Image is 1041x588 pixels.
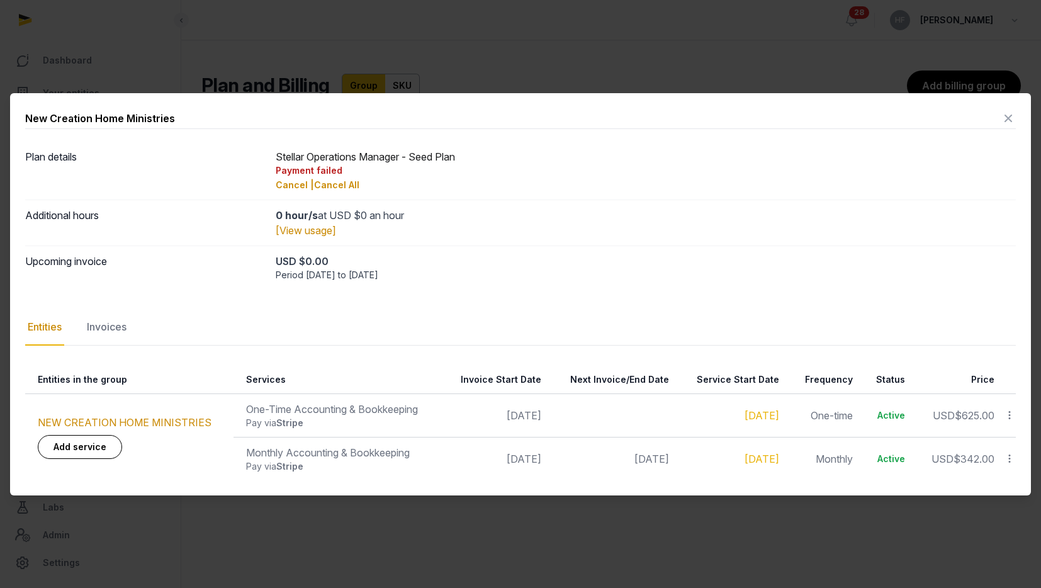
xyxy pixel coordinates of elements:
td: [DATE] [441,393,549,437]
a: Add service [38,435,122,459]
div: Active [873,453,906,465]
dt: Plan details [25,149,266,192]
div: Active [873,409,906,422]
th: Entities in the group [25,366,234,394]
span: Cancel All [314,179,359,190]
th: Frequency [787,366,860,394]
dt: Upcoming invoice [25,254,266,281]
span: USD [933,409,955,422]
div: Pay via [246,460,432,473]
span: $625.00 [955,409,994,422]
td: [DATE] [441,437,549,480]
a: NEW CREATION HOME MINISTRIES [38,416,211,429]
div: New Creation Home Ministries [25,111,175,126]
span: [DATE] [634,453,669,465]
span: $342.00 [954,453,994,465]
td: Monthly [787,437,860,480]
a: [View usage] [276,224,336,237]
a: [DATE] [745,409,779,422]
div: Entities [25,309,64,346]
div: Period [DATE] to [DATE] [276,269,1016,281]
th: Invoice Start Date [441,366,549,394]
div: One-Time Accounting & Bookkeeping [246,402,432,417]
div: Pay via [246,417,432,429]
span: Stripe [276,461,303,472]
span: Cancel | [276,179,314,190]
th: Status [860,366,913,394]
div: at USD $0 an hour [276,208,1016,223]
div: Invoices [84,309,129,346]
a: [DATE] [745,453,779,465]
th: Service Start Date [677,366,787,394]
div: Payment failed [276,164,1016,177]
strong: 0 hour/s [276,209,318,222]
div: Monthly Accounting & Bookkeeping [246,445,432,460]
div: USD $0.00 [276,254,1016,269]
th: Next Invoice/End Date [549,366,677,394]
span: Stripe [276,417,303,428]
th: Services [234,366,440,394]
td: One-time [787,393,860,437]
nav: Tabs [25,309,1016,346]
th: Price [913,366,1002,394]
div: Stellar Operations Manager - Seed Plan [276,149,1016,192]
span: USD [931,453,954,465]
dt: Additional hours [25,208,266,238]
